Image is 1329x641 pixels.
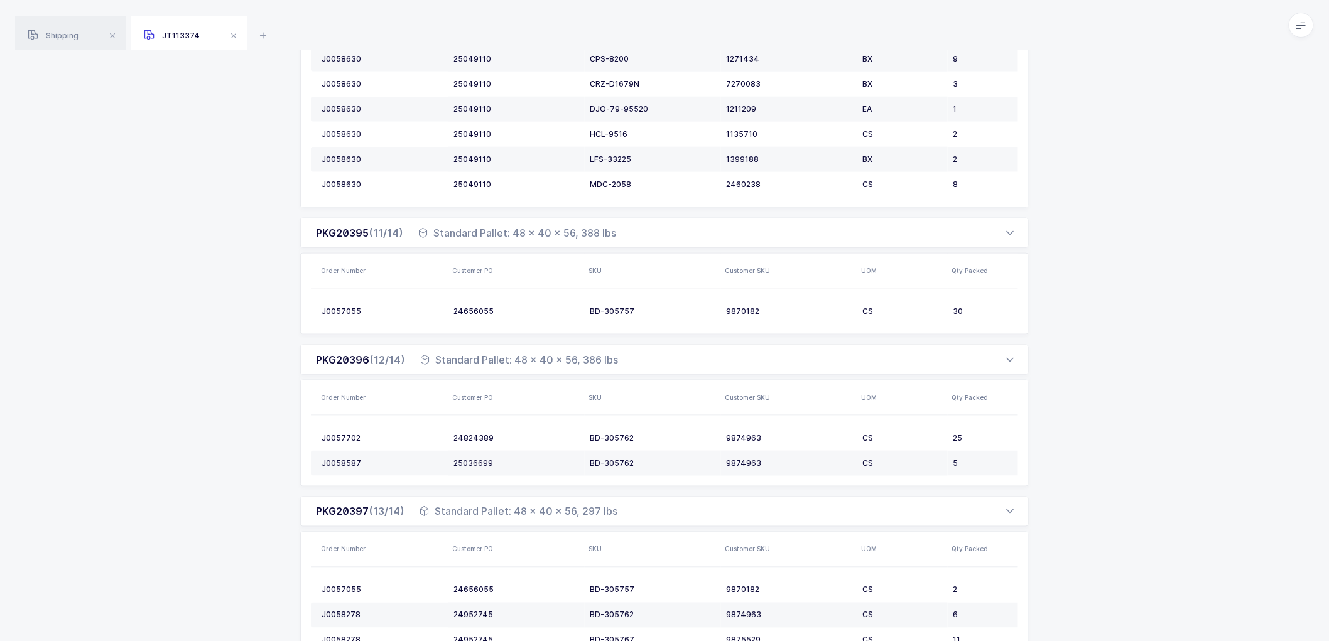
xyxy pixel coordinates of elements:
[590,79,716,89] div: CRZ-D1679N
[952,266,1034,276] div: Qty Packed
[726,79,852,89] div: 7270083
[322,79,443,89] div: J0058630
[862,306,943,316] div: CS
[453,306,580,316] div: 24656055
[322,129,443,139] div: J0058630
[589,392,717,402] div: SKU
[589,544,717,554] div: SKU
[953,129,1028,139] div: 2
[369,227,403,239] span: (11/14)
[322,306,443,316] div: J0057055
[862,104,943,114] div: EA
[322,433,443,443] div: J0057702
[862,54,943,64] div: BX
[316,352,405,367] div: PKG20396
[316,504,404,519] div: PKG20397
[452,266,581,276] div: Customer PO
[726,610,852,620] div: 9874963
[590,585,716,595] div: BD-305757
[144,31,200,40] span: JT113374
[453,433,580,443] div: 24824389
[590,433,716,443] div: BD-305762
[726,104,852,114] div: 1211209
[861,392,944,402] div: UOM
[28,31,79,40] span: Shipping
[725,392,854,402] div: Customer SKU
[862,433,943,443] div: CS
[590,180,716,190] div: MDC-2058
[725,544,854,554] div: Customer SKU
[952,544,1034,554] div: Qty Packed
[321,392,445,402] div: Order Number
[300,497,1029,527] div: PKG20397(13/14) Standard Pallet: 48 x 40 x 56, 297 lbs
[953,79,1028,89] div: 3
[420,352,618,367] div: Standard Pallet: 48 x 40 x 56, 386 lbs
[453,54,580,64] div: 25049110
[953,306,1028,316] div: 30
[862,585,943,595] div: CS
[726,585,852,595] div: 9870182
[453,129,580,139] div: 25049110
[726,433,852,443] div: 9874963
[453,585,580,595] div: 24656055
[453,458,580,468] div: 25036699
[453,610,580,620] div: 24952745
[321,544,445,554] div: Order Number
[726,458,852,468] div: 9874963
[726,129,852,139] div: 1135710
[861,266,944,276] div: UOM
[420,504,617,519] div: Standard Pallet: 48 x 40 x 56, 297 lbs
[322,585,443,595] div: J0057055
[453,154,580,164] div: 25049110
[861,544,944,554] div: UOM
[322,610,443,620] div: J0058278
[453,79,580,89] div: 25049110
[862,458,943,468] div: CS
[316,225,403,240] div: PKG20395
[590,458,716,468] div: BD-305762
[322,104,443,114] div: J0058630
[300,345,1029,375] div: PKG20396(12/14) Standard Pallet: 48 x 40 x 56, 386 lbs
[953,180,1028,190] div: 8
[952,392,1034,402] div: Qty Packed
[300,248,1029,335] div: PKG20395(11/14) Standard Pallet: 48 x 40 x 56, 388 lbs
[452,392,581,402] div: Customer PO
[589,266,717,276] div: SKU
[953,433,1028,443] div: 25
[590,154,716,164] div: LFS-33225
[321,266,445,276] div: Order Number
[726,54,852,64] div: 1271434
[862,180,943,190] div: CS
[726,154,852,164] div: 1399188
[953,54,1028,64] div: 9
[322,54,443,64] div: J0058630
[953,610,1028,620] div: 6
[369,353,405,366] span: (12/14)
[453,180,580,190] div: 25049110
[300,375,1029,487] div: PKG20396(12/14) Standard Pallet: 48 x 40 x 56, 386 lbs
[862,129,943,139] div: CS
[590,306,716,316] div: BD-305757
[862,610,943,620] div: CS
[590,104,716,114] div: DJO-79-95520
[590,129,716,139] div: HCL-9516
[726,306,852,316] div: 9870182
[322,458,443,468] div: J0058587
[590,610,716,620] div: BD-305762
[953,585,1028,595] div: 2
[953,104,1028,114] div: 1
[322,154,443,164] div: J0058630
[725,266,854,276] div: Customer SKU
[453,104,580,114] div: 25049110
[953,458,1028,468] div: 5
[322,180,443,190] div: J0058630
[418,225,616,240] div: Standard Pallet: 48 x 40 x 56, 388 lbs
[726,180,852,190] div: 2460238
[300,218,1029,248] div: PKG20395(11/14) Standard Pallet: 48 x 40 x 56, 388 lbs
[862,79,943,89] div: BX
[590,54,716,64] div: CPS-8200
[369,505,404,518] span: (13/14)
[953,154,1028,164] div: 2
[452,544,581,554] div: Customer PO
[862,154,943,164] div: BX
